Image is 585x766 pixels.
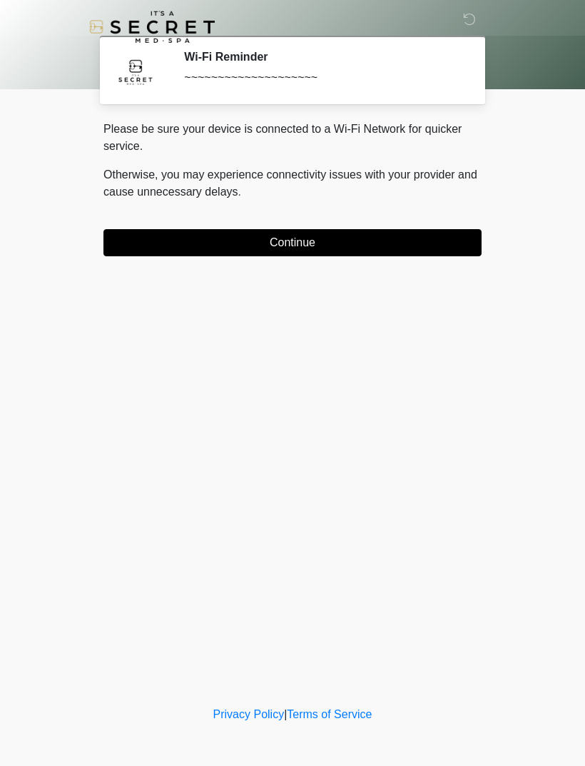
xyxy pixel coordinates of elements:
p: Please be sure your device is connected to a Wi-Fi Network for quicker service. [103,121,482,155]
img: It's A Secret Med Spa Logo [89,11,215,43]
span: . [238,186,241,198]
h2: Wi-Fi Reminder [184,50,460,64]
a: Privacy Policy [213,708,285,720]
img: Agent Avatar [114,50,157,93]
p: Otherwise, you may experience connectivity issues with your provider and cause unnecessary delays [103,166,482,201]
button: Continue [103,229,482,256]
a: | [284,708,287,720]
a: Terms of Service [287,708,372,720]
div: ~~~~~~~~~~~~~~~~~~~~ [184,69,460,86]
